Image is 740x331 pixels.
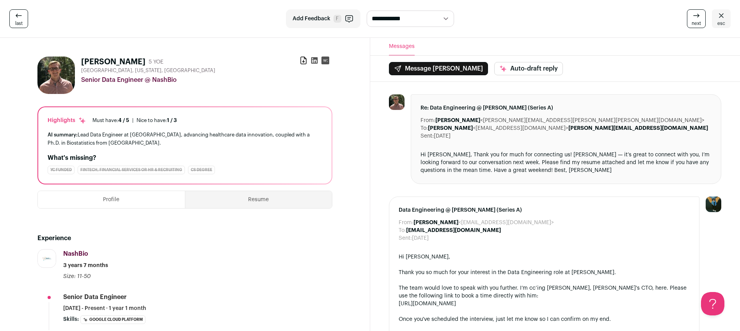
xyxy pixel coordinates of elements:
span: [GEOGRAPHIC_DATA], [US_STATE], [GEOGRAPHIC_DATA] [81,67,215,74]
div: Senior Data Engineer [63,293,127,301]
span: 3 years 7 months [63,262,108,269]
div: 5 YOE [149,58,163,66]
span: Add Feedback [293,15,330,23]
dd: <[PERSON_NAME][EMAIL_ADDRESS][PERSON_NAME][PERSON_NAME][DOMAIN_NAME]> [435,117,705,124]
b: [PERSON_NAME] [435,118,480,123]
div: Once you've scheduled the interview, just let me know so I can confirm on my end. [399,315,690,323]
button: Profile [38,191,185,208]
dd: <[EMAIL_ADDRESS][DOMAIN_NAME]> [413,219,554,227]
span: next [692,20,701,27]
div: Hi [PERSON_NAME], Thank you for much for connecting us! [PERSON_NAME] — it’s great to connect wit... [421,151,712,174]
div: Lead Data Engineer at [GEOGRAPHIC_DATA], advancing healthcare data innovation, coupled with a Ph.... [48,131,322,147]
ul: | [92,117,177,124]
div: Must have: [92,117,129,124]
h2: What's missing? [48,153,322,163]
dt: Sent: [421,132,434,140]
div: Senior Data Engineer @ NashBio [81,75,332,85]
a: last [9,9,28,28]
b: [PERSON_NAME] [428,126,473,131]
div: Highlights [48,117,86,124]
div: YC Funded [48,166,75,174]
h2: Experience [37,234,332,243]
dd: <[EMAIL_ADDRESS][DOMAIN_NAME]> [428,124,708,132]
div: Hi [PERSON_NAME], [399,253,690,261]
div: CS degree [188,166,215,174]
span: Size: 11-50 [63,274,91,279]
img: d228bd43c163be5d8039fa87e59c464f38aae06aee31960068fab2409bb64a58.jpg [38,254,56,263]
button: Add Feedback F [286,9,360,28]
dt: Sent: [399,234,412,242]
span: Data Engineering @ [PERSON_NAME] (Series A) [399,206,690,214]
li: Google Cloud Platform [80,315,146,324]
div: Fintech, Financial Services or HR & Recruiting [78,166,185,174]
button: Message [PERSON_NAME] [389,62,488,75]
img: ce6f2912e88f2a634c09cddc15ddf0493949e871b3a62cd588cd299cfe2d0f82 [37,57,75,94]
a: [URL][DOMAIN_NAME] [399,301,456,306]
dt: From: [399,219,413,227]
dd: [DATE] [412,234,429,242]
a: esc [712,9,731,28]
h1: [PERSON_NAME] [81,57,146,67]
button: Messages [389,38,415,55]
span: F [334,15,341,23]
b: [EMAIL_ADDRESS][DOMAIN_NAME] [406,228,501,233]
span: AI summary: [48,132,78,137]
b: [PERSON_NAME] [413,220,458,225]
div: Nice to have: [137,117,177,124]
span: [DATE] - Present · 1 year 1 month [63,304,146,312]
span: Skills: [63,315,79,323]
div: Thank you so much for your interest in the Data Engineering role at [PERSON_NAME]. [399,269,690,276]
dt: From: [421,117,435,124]
dt: To: [421,124,428,132]
span: esc [717,20,725,27]
span: 4 / 5 [118,118,129,123]
b: [PERSON_NAME][EMAIL_ADDRESS][DOMAIN_NAME] [568,126,708,131]
iframe: Help Scout Beacon - Open [701,292,724,315]
button: Auto-draft reply [494,62,563,75]
img: ce6f2912e88f2a634c09cddc15ddf0493949e871b3a62cd588cd299cfe2d0f82 [389,94,405,110]
dd: [DATE] [434,132,451,140]
div: The team would love to speak with you further. I’m cc’ing [PERSON_NAME], [PERSON_NAME]'s CTO, her... [399,284,690,300]
img: 12031951-medium_jpg [706,196,721,212]
span: 1 / 3 [167,118,177,123]
span: last [15,20,23,27]
button: Resume [185,191,332,208]
dt: To: [399,227,406,234]
span: Re: Data Engineering @ [PERSON_NAME] (Series A) [421,104,712,112]
span: NashBio [63,251,88,257]
a: next [687,9,706,28]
